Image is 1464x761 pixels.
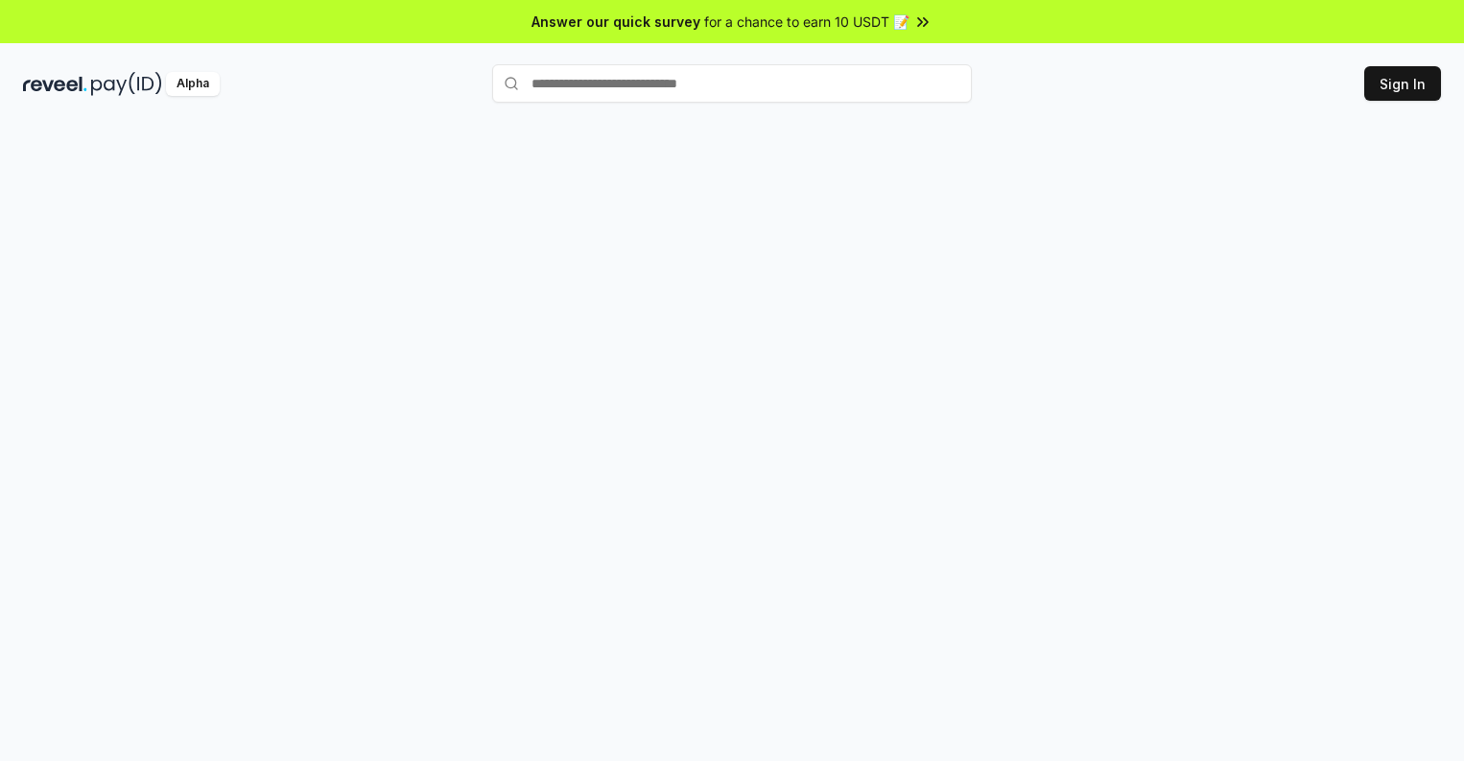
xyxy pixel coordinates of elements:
[166,72,220,96] div: Alpha
[1364,66,1441,101] button: Sign In
[704,12,909,32] span: for a chance to earn 10 USDT 📝
[23,72,87,96] img: reveel_dark
[531,12,700,32] span: Answer our quick survey
[91,72,162,96] img: pay_id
